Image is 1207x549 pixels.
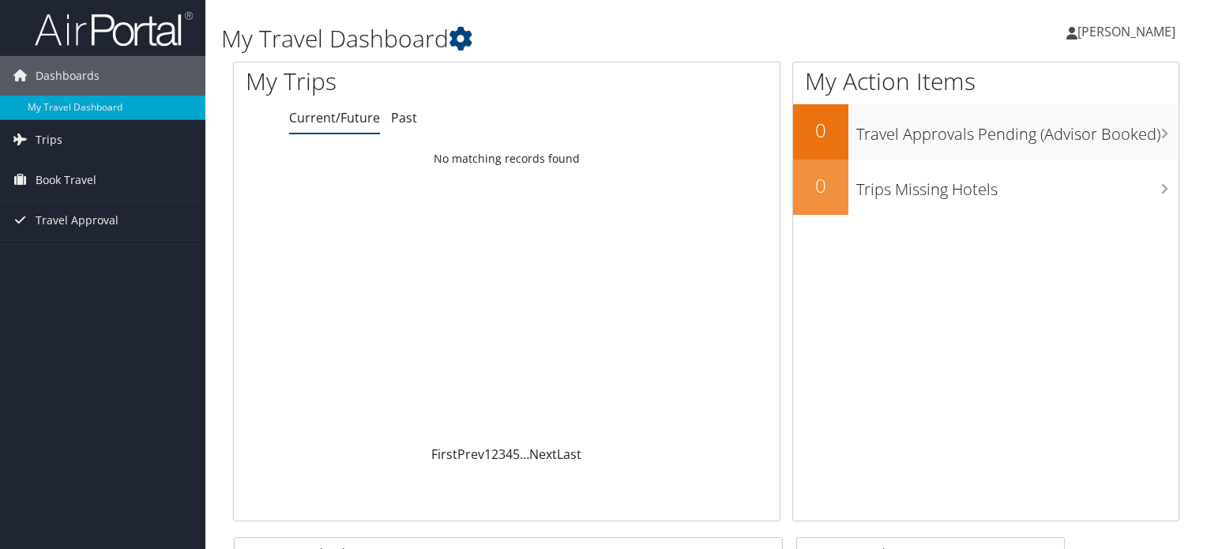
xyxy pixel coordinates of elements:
a: 1 [484,446,491,463]
span: Dashboards [36,56,100,96]
h3: Travel Approvals Pending (Advisor Booked) [856,115,1179,145]
a: Last [557,446,581,463]
span: [PERSON_NAME] [1077,23,1175,40]
a: 3 [498,446,506,463]
a: 0Travel Approvals Pending (Advisor Booked) [793,104,1179,160]
a: Prev [457,446,484,463]
a: 2 [491,446,498,463]
span: Book Travel [36,160,96,200]
a: Next [529,446,557,463]
h1: My Trips [246,65,540,98]
h1: My Travel Dashboard [221,22,868,55]
img: airportal-logo.png [35,10,193,47]
h1: My Action Items [793,65,1179,98]
a: 5 [513,446,520,463]
td: No matching records found [234,145,780,173]
h2: 0 [793,172,848,199]
h3: Trips Missing Hotels [856,171,1179,201]
a: [PERSON_NAME] [1066,8,1191,55]
a: 4 [506,446,513,463]
span: Trips [36,120,62,160]
a: Current/Future [289,109,380,126]
a: Past [391,109,417,126]
span: Travel Approval [36,201,118,240]
a: First [431,446,457,463]
a: 0Trips Missing Hotels [793,160,1179,215]
h2: 0 [793,117,848,144]
span: … [520,446,529,463]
